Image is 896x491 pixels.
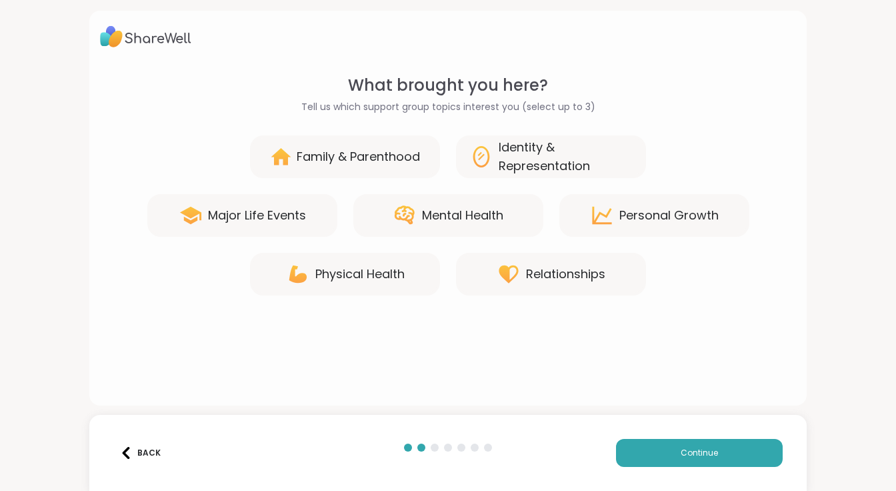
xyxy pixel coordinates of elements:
[422,206,503,225] div: Mental Health
[616,439,783,467] button: Continue
[348,73,548,97] span: What brought you here?
[297,147,420,166] div: Family & Parenthood
[526,265,605,284] div: Relationships
[208,206,306,225] div: Major Life Events
[113,439,167,467] button: Back
[681,447,718,459] span: Continue
[619,206,719,225] div: Personal Growth
[315,265,405,284] div: Physical Health
[100,21,191,52] img: ShareWell Logo
[499,138,633,175] div: Identity & Representation
[301,100,595,114] span: Tell us which support group topics interest you (select up to 3)
[120,447,161,459] div: Back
